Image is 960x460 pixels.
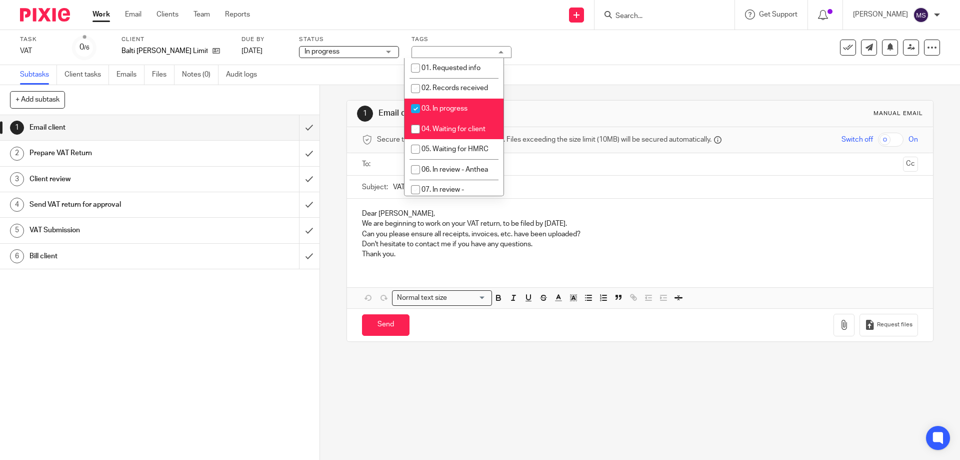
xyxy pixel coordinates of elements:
div: 5 [10,224,24,238]
div: 3 [10,172,24,186]
span: Request files [877,321,912,329]
p: Don't hesitate to contact me if you have any questions. [362,239,917,249]
a: Client tasks [64,65,109,85]
h1: Email client [378,108,661,119]
img: Pixie [20,8,70,22]
h1: Email client [29,120,202,135]
p: Thank you. [362,249,917,259]
label: Task [20,36,60,44]
p: Dear [PERSON_NAME], [362,209,917,219]
div: 0 [79,42,89,53]
h1: Bill client [29,249,202,264]
h1: Prepare VAT Return [29,146,202,161]
div: 4 [10,198,24,212]
label: Due by [241,36,286,44]
span: Get Support [759,11,797,18]
input: Search [614,12,704,21]
label: To: [362,159,373,169]
span: On [908,135,918,145]
p: We are beginning to work on your VAT return, to be filed by [DATE]. [362,219,917,229]
div: VAT [20,46,60,56]
h1: Client review [29,172,202,187]
input: Search for option [450,293,486,303]
div: 1 [357,106,373,122]
button: + Add subtask [10,91,65,108]
a: Files [152,65,174,85]
span: 02. Records received [421,85,488,92]
label: Subject: [362,182,388,192]
p: [PERSON_NAME] [853,10,908,20]
span: 01. Requested info [421,65,480,72]
span: 04. Waiting for client [421,126,485,133]
span: 05. Waiting for HMRC [421,146,488,153]
img: svg%3E [913,7,929,23]
h1: VAT Submission [29,223,202,238]
div: 1 [10,121,24,135]
div: Search for option [392,290,492,306]
p: Can you please ensure all receipts, invoices, etc. have been uploaded? [362,229,917,239]
label: Status [299,36,399,44]
small: /6 [84,45,89,51]
span: 03. In progress [421,105,467,112]
span: Switch off [841,135,873,145]
p: Balti [PERSON_NAME] Limited [121,46,207,56]
a: Work [92,10,110,20]
button: Request files [859,314,917,336]
button: Cc [903,157,918,172]
a: Clients [156,10,178,20]
input: Send [362,314,409,336]
a: Audit logs [226,65,264,85]
div: Manual email [873,110,923,118]
div: 2 [10,147,24,161]
div: 6 [10,249,24,263]
span: In progress [304,48,339,55]
span: 06. In review - Anthea [421,166,488,173]
a: Reports [225,10,250,20]
a: Notes (0) [182,65,218,85]
a: Email [125,10,141,20]
a: Subtasks [20,65,57,85]
a: Team [193,10,210,20]
h1: Send VAT return for approval [29,197,202,212]
span: Normal text size [394,293,449,303]
a: Emails [116,65,144,85]
label: Client [121,36,229,44]
span: [DATE] [241,48,262,55]
label: Tags [411,36,511,44]
span: 07. In review - [PERSON_NAME] [411,186,466,204]
span: Secure the attachments in this message. Files exceeding the size limit (10MB) will be secured aut... [377,135,711,145]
